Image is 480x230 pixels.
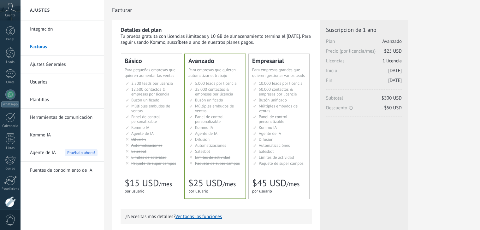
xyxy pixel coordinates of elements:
[382,105,402,111] span: - $50 USD
[131,161,176,166] span: Paquete de super campos
[195,125,213,130] span: Kommo IA
[326,48,402,58] span: Precio (por licencia/mes)
[286,180,299,188] span: /mes
[30,73,98,91] a: Usuarios
[125,67,175,78] span: Para pequeñas empresas que quieren aumentar las ventas
[259,131,281,136] span: Agente de IA
[195,97,223,103] span: Buzón unificado
[1,101,19,107] div: WhatsApp
[1,37,20,42] div: Panel
[326,58,402,68] span: Licencias
[125,214,307,220] p: ¿Necesitas más detalles?
[131,114,160,124] span: Panel de control personalizable
[121,26,162,33] b: Detalles del plan
[21,20,104,38] li: Integración
[195,114,224,124] span: Panel de control personalizable
[65,149,98,156] span: Pruébalo ahora!
[131,87,169,97] span: 12.500 contactos & empresas por licencia
[259,97,287,103] span: Buzón unificado
[131,143,163,148] span: Automatizaciónes
[125,58,178,64] div: Básico
[382,58,402,64] span: 1 licencia
[259,161,304,166] span: Paquete de super campos
[5,14,15,18] span: Cuenta
[188,188,208,194] span: por usuario
[326,95,402,105] span: Subtotal
[30,162,98,179] a: Fuentes de conocimiento de IA
[131,125,149,130] span: Kommo IA
[131,149,146,154] span: Salesbot
[259,137,273,142] span: Difusión
[382,95,402,101] span: $300 USD
[252,188,272,194] span: por usuario
[131,97,159,103] span: Buzón unificado
[259,155,294,160] span: Límites de actividad
[21,91,104,109] li: Plantillas
[188,177,222,189] span: $25 USD
[175,214,222,220] button: Ver todas las funciones
[326,78,402,87] span: Fin
[195,143,226,148] span: Automatizaciónes
[21,144,104,162] li: Agente de IA
[30,56,98,73] a: Ajustes Generales
[1,146,20,150] div: Listas
[384,48,402,54] span: $25 USD
[131,103,170,113] span: Múltiples embudos de ventas
[131,155,167,160] span: Límites de actividad
[259,149,274,154] span: Salesbot
[326,38,402,48] span: Plan
[30,109,98,126] a: Herramientas de comunicación
[121,33,312,45] div: Tu prueba gratuita con licencias ilimitadas y 10 GB de almacenamiento termina el [DATE]. Para seg...
[252,177,286,189] span: $45 USD
[188,58,242,64] div: Avanzado
[252,67,305,78] span: Para empresas grandes que quieren gestionar varios leads
[1,124,20,128] div: Calendario
[326,26,402,33] span: Suscripción de 1 año
[195,155,230,160] span: Límites de actividad
[388,68,402,74] span: [DATE]
[195,87,233,97] span: 25.000 contactos & empresas por licencia
[131,137,146,142] span: Difusión
[125,177,159,189] span: $15 USD
[188,67,236,78] span: Para empresas que quieren automatizar el trabajo
[326,68,402,78] span: Inicio
[195,137,210,142] span: Difusión
[195,149,210,154] span: Salesbot
[222,180,236,188] span: /mes
[21,109,104,126] li: Herramientas de comunicación
[30,20,98,38] a: Integración
[195,161,240,166] span: Paquete de super campos
[195,131,217,136] span: Agente de IA
[131,81,173,86] span: 2.500 leads por licencia
[1,80,20,84] div: Chats
[125,188,145,194] span: por usuario
[112,7,132,13] span: Facturar
[21,38,104,56] li: Facturas
[30,38,98,56] a: Facturas
[259,81,303,86] span: 10.000 leads por licencia
[1,60,20,64] div: Leads
[259,103,298,113] span: Múltiples embudos de ventas
[21,56,104,73] li: Ajustes Generales
[259,114,287,124] span: Panel de control personalizable
[30,144,56,162] span: Agente de IA
[21,126,104,144] li: Kommo IA
[259,125,277,130] span: Kommo IA
[382,38,402,44] span: Avanzado
[30,91,98,109] a: Plantillas
[195,81,237,86] span: 5.000 leads por licencia
[30,144,98,162] a: Agente de IA Pruébalo ahora!
[21,73,104,91] li: Usuarios
[259,87,297,97] span: 50.000 contactos & empresas por licencia
[326,105,402,111] span: Descuento
[1,187,20,191] div: Estadísticas
[259,143,290,148] span: Automatizaciónes
[21,162,104,179] li: Fuentes de conocimiento de IA
[1,167,20,171] div: Correo
[252,58,306,64] div: Empresarial
[159,180,172,188] span: /mes
[30,126,98,144] a: Kommo IA
[131,131,154,136] span: Agente de IA
[388,78,402,83] span: [DATE]
[195,103,234,113] span: Múltiples embudos de ventas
